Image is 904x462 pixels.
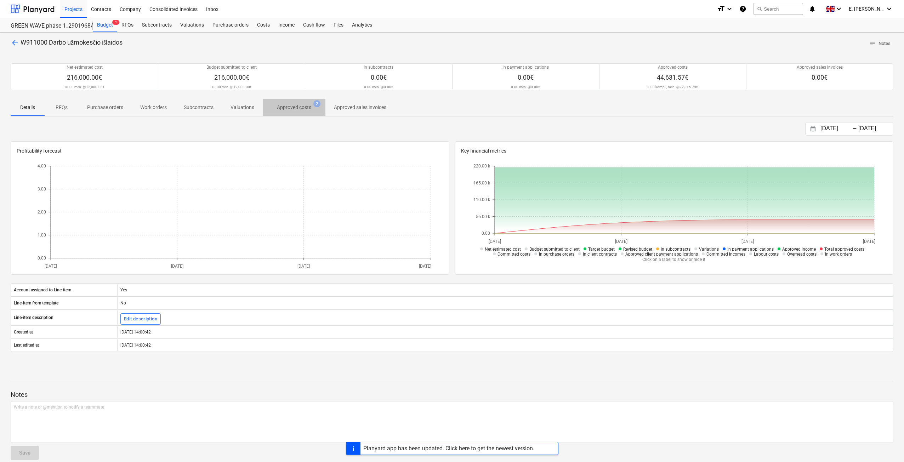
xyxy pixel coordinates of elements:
p: 2.00 kompl., mėn. @ 22,315.79€ [647,85,698,89]
tspan: [DATE] [489,239,501,244]
span: Approved income [782,247,816,252]
span: Variations [699,247,719,252]
p: Account assigned to Line-item [14,287,71,293]
p: Approved sales invoices [797,64,843,70]
iframe: Chat Widget [869,428,904,462]
p: Approved costs [277,104,311,111]
span: Net estimated cost [485,247,521,252]
tspan: 1.00 [38,233,46,238]
tspan: [DATE] [44,264,57,269]
button: Notes [866,38,893,49]
div: - [852,127,857,131]
p: 0.00 mėn. @ 0.00€ [364,85,393,89]
a: Costs [253,18,274,32]
tspan: [DATE] [742,239,754,244]
p: Purchase orders [87,104,123,111]
tspan: 220.00 k [473,164,490,169]
span: In purchase orders [539,252,574,257]
p: Profitability forecast [17,147,443,155]
tspan: [DATE] [171,264,183,269]
p: Details [19,104,36,111]
span: 216,000.00€ [67,74,102,81]
p: Click on a label to show or hide it [473,257,874,263]
span: In subcontracts [661,247,690,252]
div: Budget [93,18,117,32]
span: In client contracts [583,252,617,257]
div: Planyard app has been updated. Click here to get the newest version. [363,445,534,452]
a: Valuations [176,18,208,32]
a: Budget1 [93,18,117,32]
p: In subcontracts [364,64,393,70]
a: Subcontracts [138,18,176,32]
p: Net estimated cost [67,64,103,70]
span: 0.00€ [812,74,828,81]
p: 0.00 mėn. @ 0.00€ [511,85,540,89]
span: Committed incomes [706,252,745,257]
span: Overhead costs [787,252,817,257]
a: Income [274,18,299,32]
span: 0.00€ [371,74,387,81]
tspan: 2.00 [38,210,46,215]
span: In payment applications [727,247,774,252]
tspan: 0.00 [38,256,46,261]
span: Committed costs [498,252,530,257]
p: Approved sales invoices [334,104,386,111]
div: [DATE] 14:00:42 [117,326,893,338]
span: Notes [869,40,891,48]
tspan: [DATE] [419,264,431,269]
p: Subcontracts [184,104,214,111]
tspan: [DATE] [297,264,310,269]
a: Cash flow [299,18,329,32]
span: Labour costs [754,252,779,257]
p: 18.00 mėn. @ 12,000.00€ [64,85,105,89]
button: Edit description [120,313,161,325]
div: Yes [117,284,893,296]
p: Line-item from template [14,300,58,306]
a: Purchase orders [208,18,253,32]
tspan: 0.00 [482,231,490,236]
tspan: [DATE] [863,239,875,244]
input: End Date [857,124,893,134]
p: Key financial metrics [461,147,888,155]
tspan: 165.00 k [473,181,490,186]
p: Line-item description [14,315,53,321]
tspan: [DATE] [615,239,627,244]
span: Approved client payment applications [625,252,698,257]
p: Budget submitted to client [206,64,257,70]
p: Notes [11,390,893,399]
p: Created at [14,329,33,335]
span: notes [869,40,876,47]
span: In work orders [825,252,852,257]
span: Budget submitted to client [529,247,580,252]
span: 1 [112,20,119,25]
p: RFQs [53,104,70,111]
p: Valuations [231,104,254,111]
a: Analytics [348,18,376,32]
a: Files [329,18,348,32]
span: Revised budget [623,247,652,252]
p: In payment applications [502,64,549,70]
tspan: 3.00 [38,187,46,192]
span: 0.00€ [518,74,534,81]
tspan: 4.00 [38,164,46,169]
div: Edit description [124,315,157,323]
div: No [117,297,893,309]
span: Total approved costs [824,247,864,252]
span: 2 [313,100,320,107]
span: W911000 Darbo užmokesčio išlaidos [21,39,123,46]
div: GREEN WAVE phase 1_2901968/2901969/2901972 [11,22,84,30]
span: arrow_back [11,39,19,47]
span: 216,000.00€ [214,74,249,81]
p: Approved costs [658,64,688,70]
a: RFQs [117,18,138,32]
